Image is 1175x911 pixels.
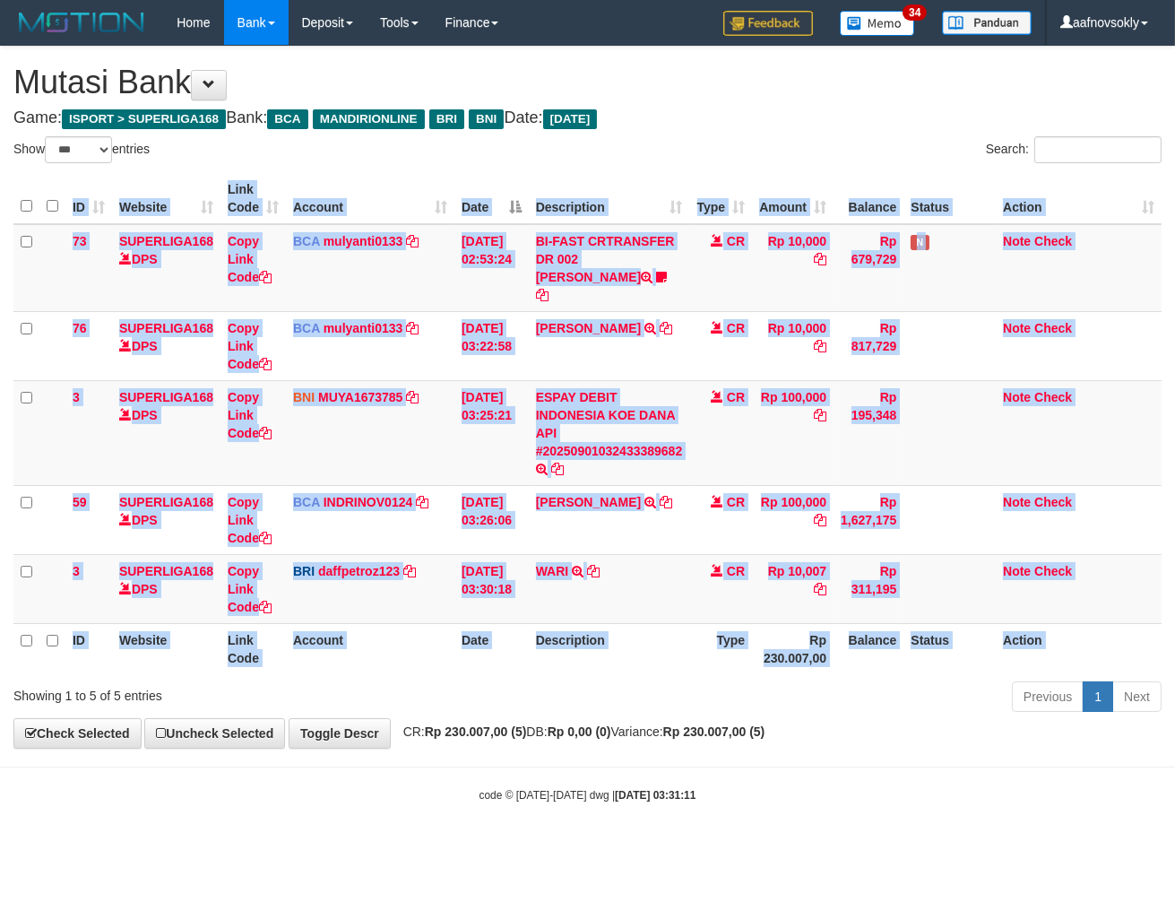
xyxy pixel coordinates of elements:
td: Rp 100,000 [752,380,834,485]
img: panduan.png [942,11,1032,35]
th: ID: activate to sort column ascending [65,173,112,224]
a: Note [1003,234,1031,248]
a: WARI [536,564,569,578]
th: Status [903,173,996,224]
th: Action: activate to sort column ascending [996,173,1162,224]
td: Rp 10,000 [752,311,834,380]
span: CR [727,564,745,578]
a: Copy BI-FAST CRTRANSFER DR 002 MUHAMAD MADROJI to clipboard [536,288,549,302]
th: Description [529,623,690,674]
span: Has Note [911,235,929,250]
a: mulyanti0133 [324,234,403,248]
a: Copy DEWI PITRI NINGSIH to clipboard [660,321,672,335]
th: Description: activate to sort column ascending [529,173,690,224]
a: Copy RIDWAN SYAIFULLAH to clipboard [660,495,672,509]
a: [PERSON_NAME] [536,495,641,509]
span: 59 [73,495,87,509]
a: Note [1003,564,1031,578]
h4: Game: Bank: Date: [13,109,1162,127]
span: MANDIRIONLINE [313,109,425,129]
span: BNI [469,109,504,129]
a: Check [1034,564,1072,578]
th: Action [996,623,1162,674]
td: DPS [112,311,220,380]
a: Copy INDRINOV0124 to clipboard [416,495,428,509]
span: CR [727,495,745,509]
span: BNI [293,390,315,404]
td: DPS [112,485,220,554]
a: INDRINOV0124 [324,495,413,509]
span: ISPORT > SUPERLIGA168 [62,109,226,129]
a: SUPERLIGA168 [119,564,213,578]
th: Date: activate to sort column descending [454,173,529,224]
span: [DATE] [543,109,598,129]
a: Check [1034,390,1072,404]
a: Copy Rp 100,000 to clipboard [814,513,826,527]
th: Link Code: activate to sort column ascending [220,173,286,224]
a: Note [1003,321,1031,335]
div: Showing 1 to 5 of 5 entries [13,680,476,705]
th: Link Code [220,623,286,674]
td: [DATE] 02:53:24 [454,224,529,312]
a: SUPERLIGA168 [119,495,213,509]
td: DPS [112,224,220,312]
td: Rp 679,729 [834,224,903,312]
select: Showentries [45,136,112,163]
span: CR: DB: Variance: [394,724,765,739]
a: mulyanti0133 [324,321,403,335]
span: BCA [293,495,320,509]
a: Copy WARI to clipboard [587,564,600,578]
a: Note [1003,390,1031,404]
a: Copy MUYA1673785 to clipboard [406,390,419,404]
a: Copy mulyanti0133 to clipboard [406,321,419,335]
strong: Rp 0,00 (0) [548,724,611,739]
span: BRI [429,109,464,129]
span: CR [727,390,745,404]
th: Balance [834,623,903,674]
a: SUPERLIGA168 [119,321,213,335]
a: Copy Link Code [228,234,272,284]
a: ESPAY DEBIT INDONESIA KOE DANA API #20250901032433389682 [536,390,683,458]
a: Check [1034,234,1072,248]
th: Status [903,623,996,674]
td: Rp 311,195 [834,554,903,623]
img: Feedback.jpg [723,11,813,36]
th: Website [112,623,220,674]
h1: Mutasi Bank [13,65,1162,100]
th: Type: activate to sort column ascending [689,173,752,224]
th: Website: activate to sort column ascending [112,173,220,224]
a: SUPERLIGA168 [119,234,213,248]
span: BCA [293,234,320,248]
th: Account [286,623,454,674]
span: 34 [903,4,927,21]
small: code © [DATE]-[DATE] dwg | [480,789,696,802]
td: [DATE] 03:22:58 [454,311,529,380]
a: Copy Rp 10,007 to clipboard [814,582,826,596]
td: Rp 100,000 [752,485,834,554]
a: daffpetroz123 [318,564,400,578]
td: DPS [112,380,220,485]
a: Uncheck Selected [144,718,285,749]
span: 3 [73,390,80,404]
strong: Rp 230.007,00 (5) [425,724,527,739]
th: Date [454,623,529,674]
a: Note [1003,495,1031,509]
th: Type [689,623,752,674]
span: 73 [73,234,87,248]
a: Check Selected [13,718,142,749]
a: Copy Rp 10,000 to clipboard [814,252,826,266]
th: Amount: activate to sort column ascending [752,173,834,224]
a: Copy Link Code [228,564,272,614]
td: Rp 817,729 [834,311,903,380]
a: Toggle Descr [289,718,391,749]
a: MUYA1673785 [318,390,402,404]
a: Check [1034,495,1072,509]
a: [PERSON_NAME] [536,321,641,335]
label: Show entries [13,136,150,163]
label: Search: [986,136,1162,163]
td: [DATE] 03:30:18 [454,554,529,623]
a: Next [1112,681,1162,712]
span: BCA [293,321,320,335]
td: Rp 10,000 [752,224,834,312]
a: Check [1034,321,1072,335]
